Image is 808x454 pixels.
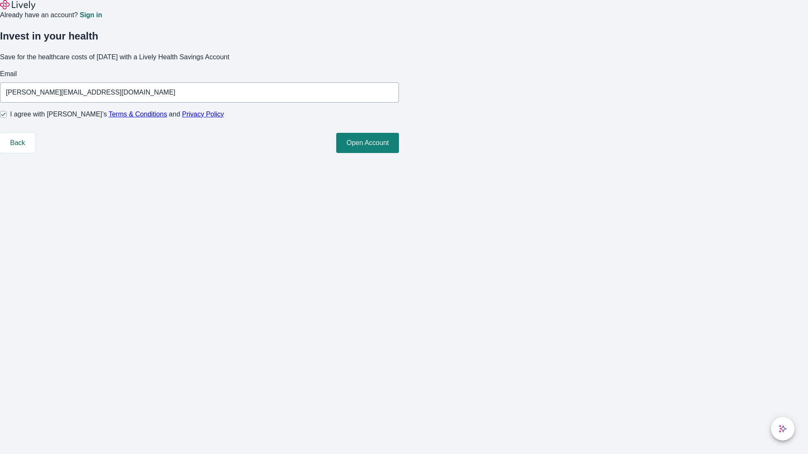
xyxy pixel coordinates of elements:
a: Sign in [80,12,102,18]
button: Open Account [336,133,399,153]
span: I agree with [PERSON_NAME]’s and [10,109,224,119]
svg: Lively AI Assistant [779,425,787,433]
a: Privacy Policy [182,111,224,118]
a: Terms & Conditions [109,111,167,118]
button: chat [771,417,795,441]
